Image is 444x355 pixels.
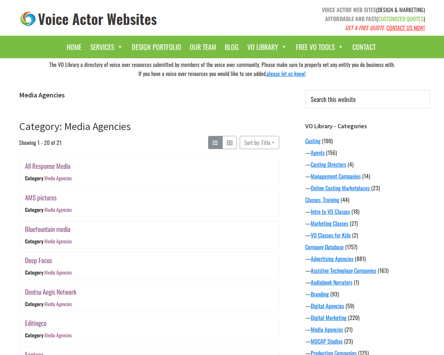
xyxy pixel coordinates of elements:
[305,184,430,192] div: —
[19,136,61,149] span: Showing 1 - 20 of 21
[25,192,57,202] a: AMS pictures
[305,243,344,251] a: Company Database
[345,243,357,251] span: (1757)
[305,172,430,180] div: —
[305,254,430,263] div: —
[341,196,349,204] span: (44)
[345,302,354,310] span: (59)
[267,69,306,78] a: please let us know!
[311,219,348,227] a: Marketing Classes
[311,302,344,310] a: Digital Agencies
[355,254,366,263] span: (881)
[311,266,376,275] a: Assistive Technology Companies
[25,224,70,234] a: Bluefountain media
[326,148,337,157] span: (156)
[311,148,325,157] a: Agents
[25,237,43,245] div: Category
[378,15,424,23] span: CUSTOMIZED QUOTES
[63,39,85,55] a: Home
[25,287,76,297] a: Dentsu Aegis Network
[311,172,361,180] a: Management Companies
[344,337,353,345] span: (23)
[311,231,351,239] a: VO Classes for Kids
[386,24,425,32] a: CONTACT US NOW!
[305,313,430,322] div: —
[227,5,425,32] p: (DESIGN & MARKETING) ( )
[25,269,43,276] div: Category
[311,160,346,168] a: Casting Directors
[305,137,321,145] a: Casting
[371,184,380,192] span: (23)
[305,290,430,298] div: —
[311,207,350,216] a: Intro to VO Classes
[322,6,376,14] strong: VOICE ACTOR WEB SITES
[186,39,220,55] a: Our Team
[305,325,430,334] div: —
[44,237,72,245] a: Media Agencies
[19,91,279,99] h1: Media Agencies
[305,219,430,227] div: —
[25,300,43,308] div: Category
[25,161,70,171] a: All Response Media
[44,269,72,276] a: Media Agencies
[311,184,370,192] a: Online Casting Marketplaces
[311,254,353,263] a: Advertising Agencies
[14,58,430,80] div: The VO Library a directory of voice over resources submitted by members of the voice over communi...
[354,278,359,286] span: (1)
[240,136,279,149] button: Sort by: Title
[305,207,430,216] div: —
[349,39,379,55] a: Contact
[351,207,359,216] span: (18)
[305,122,430,130] h3: VO Library - Categories
[25,332,43,339] div: Category
[311,325,343,334] a: Media Agencies
[25,255,52,265] a: Deep Focus
[19,10,159,28] img: voice_actor_websites_logo
[325,15,376,23] strong: AFFORDABLE AND FAST
[44,332,72,339] a: Media Agencies
[311,313,347,322] a: Digital Marketing
[378,266,388,275] span: (163)
[305,148,430,157] div: —
[362,172,370,180] span: (14)
[311,278,352,286] a: Audiobook Narrators
[128,39,185,55] a: Design Portfolio
[350,219,358,227] span: (27)
[348,160,353,168] span: (4)
[25,318,46,328] a: Editingco
[305,266,430,275] div: —
[305,337,430,345] div: —
[305,196,339,204] a: Classes, Training
[352,231,358,239] span: (2)
[25,206,43,213] div: Category
[344,325,352,334] span: (21)
[25,175,43,182] div: Category
[305,278,430,286] div: —
[305,231,430,239] div: —
[348,313,359,322] span: (220)
[305,302,430,310] div: —
[87,39,127,55] a: Services
[19,120,131,133] a: Category: Media Agencies
[322,137,333,145] span: (190)
[44,206,72,213] a: Media Agencies
[330,290,339,298] span: (93)
[44,300,72,308] a: Media Agencies
[345,24,385,32] em: GET A FREE QUOTE:
[311,290,329,298] a: Branding
[44,175,72,182] a: Media Agencies
[221,39,242,55] a: Blog
[305,90,430,109] input: Search this website
[292,39,347,55] a: Free VO Tools
[244,39,291,55] a: VO Library
[311,337,343,345] a: MOCAP Studios
[305,160,430,168] div: —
